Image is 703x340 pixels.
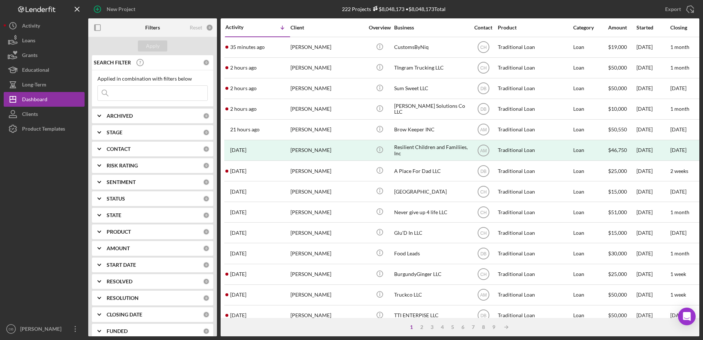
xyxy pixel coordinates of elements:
div: Reset [190,25,202,31]
div: [PERSON_NAME] [290,306,364,325]
div: [PERSON_NAME] [290,244,364,263]
time: 1 month [670,250,689,256]
span: $51,000 [608,209,627,215]
div: Loan [573,161,607,181]
div: Traditional Loan [498,202,571,222]
div: Loan [573,99,607,119]
div: Loan [573,79,607,98]
div: Never give up 4 life LLC [394,202,468,222]
span: $50,000 [608,64,627,71]
div: [DATE] [636,79,670,98]
div: [PERSON_NAME] [290,285,364,305]
div: 5 [447,324,458,330]
div: [PERSON_NAME] [290,58,364,78]
time: 2025-09-04 14:13 [230,106,257,112]
time: 1 month [670,64,689,71]
span: $15,000 [608,188,627,195]
div: [DATE] [636,265,670,284]
time: [DATE] [670,126,686,132]
div: Loan [573,58,607,78]
time: [DATE] [670,312,686,318]
div: [DATE] [636,161,670,181]
text: DB [480,169,486,174]
text: DB [480,251,486,256]
div: Traditional Loan [498,141,571,160]
time: 2025-08-25 15:09 [230,271,246,277]
div: Loan [573,202,607,222]
text: CH [480,189,486,194]
b: CONTACT [107,146,131,152]
time: 2025-08-27 16:01 [230,209,246,215]
a: Product Templates [4,121,85,136]
div: [PERSON_NAME] [290,120,364,139]
div: [PERSON_NAME] [18,322,66,338]
div: Sum Sweet LLC [394,79,468,98]
div: 9 [489,324,499,330]
div: 0 [203,262,210,268]
div: [PERSON_NAME] [290,202,364,222]
div: Traditional Loan [498,223,571,242]
div: 0 [203,278,210,285]
div: Activity [22,18,40,35]
b: ARCHIVED [107,113,133,119]
div: Category [573,25,607,31]
div: $8,048,173 [371,6,404,12]
div: Contact [470,25,497,31]
div: Loan [573,141,607,160]
text: DB [8,327,13,331]
div: Loan [573,120,607,139]
div: TTI ENTERPISE LLC [394,306,468,325]
time: 2025-09-04 15:04 [230,65,257,71]
time: 2025-09-04 16:00 [230,44,265,50]
b: PRODUCT [107,229,131,235]
div: Traditional Loan [498,38,571,57]
time: 2025-09-02 20:43 [230,147,246,153]
div: [DATE] [636,223,670,242]
div: Apply [146,40,160,52]
time: 2025-09-03 19:42 [230,127,260,132]
div: Export [665,2,681,17]
div: [PERSON_NAME] [290,79,364,98]
span: $19,000 [608,44,627,50]
div: 0 [203,162,210,169]
button: Clients [4,107,85,121]
div: [DATE] [636,285,670,305]
text: AM [480,148,487,153]
div: Business [394,25,468,31]
div: Long-Term [22,77,46,94]
span: $50,000 [608,312,627,318]
div: 0 [203,146,210,152]
div: [PERSON_NAME] [290,182,364,201]
span: $50,000 [608,85,627,91]
div: 6 [458,324,468,330]
div: Loan [573,285,607,305]
div: Dashboard [22,92,47,109]
div: $46,750 [608,141,636,160]
a: Long-Term [4,77,85,92]
div: 0 [203,59,210,66]
div: 0 [206,24,213,31]
div: A Place For Dad LLC [394,161,468,181]
span: $25,000 [608,168,627,174]
div: Grants [22,48,38,64]
div: [PERSON_NAME] [290,265,364,284]
button: Activity [4,18,85,33]
time: [DATE] [670,85,686,91]
div: [DATE] [636,58,670,78]
text: CH [480,65,486,71]
div: Product [498,25,571,31]
text: CH [480,45,486,50]
div: Brow Keeper INC [394,120,468,139]
div: CustomsByNiq [394,38,468,57]
div: Traditional Loan [498,120,571,139]
time: 2025-09-02 17:06 [230,168,246,174]
div: Loans [22,33,35,50]
div: [DATE] [636,141,670,160]
div: Overview [366,25,393,31]
div: New Project [107,2,135,17]
span: $50,000 [608,291,627,298]
div: 0 [203,195,210,202]
div: 222 Projects • $8,048,173 Total [342,6,446,12]
b: CLOSING DATE [107,312,142,318]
